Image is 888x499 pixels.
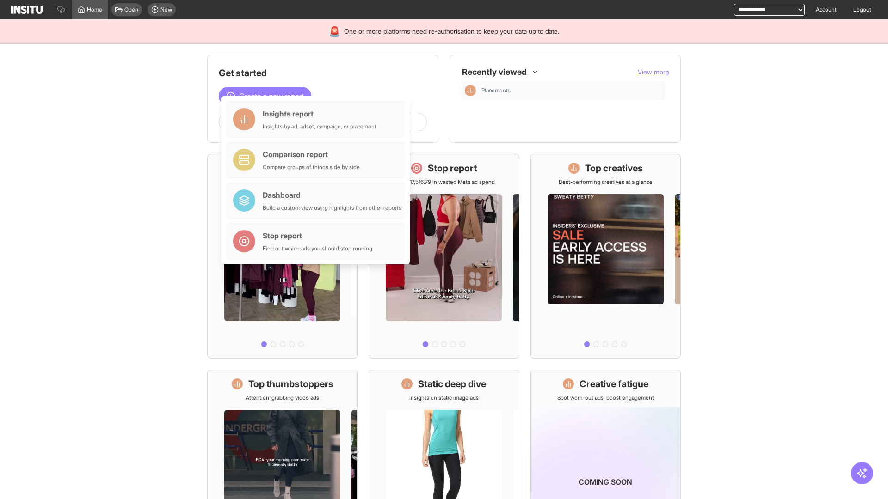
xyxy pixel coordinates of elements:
span: Open [124,6,138,13]
div: Dashboard [263,189,401,201]
h1: Top creatives [585,162,643,175]
span: Home [87,6,102,13]
div: Comparison report [263,149,360,160]
img: Logo [11,6,43,14]
a: Top creativesBest-performing creatives at a glance [530,154,681,359]
span: Placements [481,87,511,94]
p: Best-performing creatives at a glance [559,178,653,186]
button: View more [638,67,669,77]
div: Insights [465,85,476,96]
h1: Stop report [428,162,477,175]
span: New [160,6,172,13]
h1: Top thumbstoppers [248,377,333,390]
h1: Get started [219,67,427,79]
span: View more [638,68,669,76]
div: Insights report [263,108,376,119]
span: Placements [481,87,662,94]
a: What's live nowSee all active ads instantly [207,154,358,359]
div: Stop report [263,230,372,241]
p: Insights on static image ads [409,394,479,402]
p: Attention-grabbing video ads [246,394,319,402]
div: Build a custom view using highlights from other reports [263,204,401,212]
div: Compare groups of things side by side [263,164,360,171]
a: Stop reportSave £17,516.79 in wasted Meta ad spend [369,154,519,359]
span: Create a new report [239,91,304,102]
div: 🚨 [329,25,340,38]
button: Create a new report [219,87,311,105]
span: One or more platforms need re-authorisation to keep your data up to date. [344,27,559,36]
div: Find out which ads you should stop running [263,245,372,252]
div: Insights by ad, adset, campaign, or placement [263,123,376,130]
p: Save £17,516.79 in wasted Meta ad spend [393,178,495,186]
h1: Static deep dive [418,377,486,390]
